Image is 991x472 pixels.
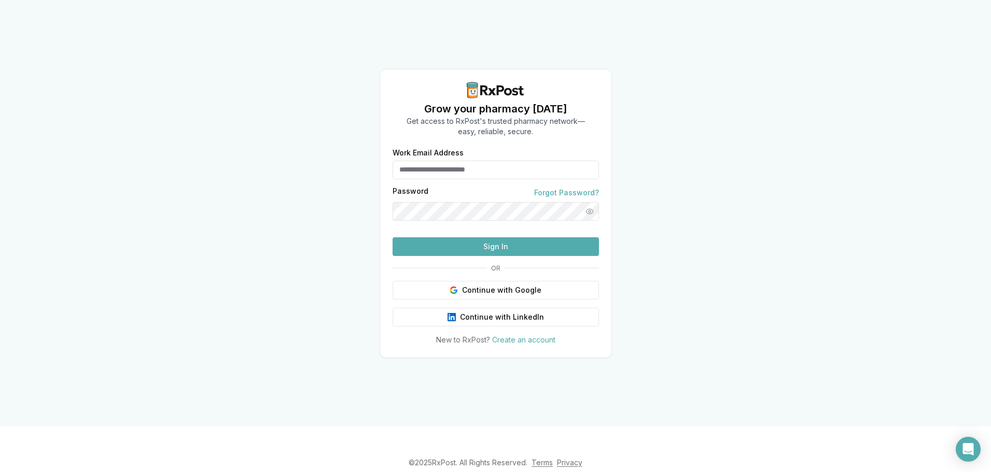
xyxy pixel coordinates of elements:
p: Get access to RxPost's trusted pharmacy network— easy, reliable, secure. [407,116,585,137]
label: Password [393,188,428,198]
label: Work Email Address [393,149,599,156]
a: Create an account [492,335,555,344]
a: Terms [532,458,553,467]
img: LinkedIn [448,313,456,321]
div: Open Intercom Messenger [956,437,981,462]
button: Show password [580,202,599,221]
button: Continue with LinkedIn [393,308,599,326]
a: Privacy [557,458,582,467]
img: RxPost Logo [463,82,529,98]
img: Google [450,286,458,294]
span: OR [487,264,505,273]
a: Forgot Password? [534,188,599,198]
button: Continue with Google [393,281,599,299]
span: New to RxPost? [436,335,490,344]
button: Sign In [393,237,599,256]
h1: Grow your pharmacy [DATE] [407,102,585,116]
